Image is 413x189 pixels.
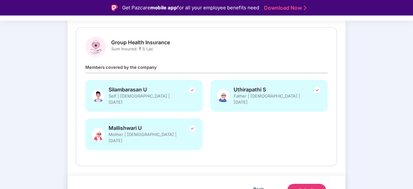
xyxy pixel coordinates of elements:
[188,125,196,132] img: svg+xml;base64,PHN2ZyBpZD0iVGljay0yNHgyNCIgeG1sbnM9Imh0dHA6Ly93d3cudzMub3JnLzIwMDAvc3ZnIiB3aWR0aD...
[122,4,259,12] div: Get Pazcare for all your employee benefits need
[217,86,230,105] img: svg+xml;base64,PHN2ZyBpZD0iRmF0aGVyX0dyZXkiIHhtbG5zPSJodHRwOi8vd3d3LnczLm9yZy8yMDAwL3N2ZyIgeG1sbn...
[304,5,306,11] img: Stroke
[111,46,170,52] span: Sum Insured: ₹ 5 Lac
[188,86,196,94] img: svg+xml;base64,PHN2ZyBpZD0iVGljay0yNHgyNCIgeG1sbnM9Imh0dHA6Ly93d3cudzMub3JnLzIwMDAvc3ZnIiB3aWR0aD...
[109,86,180,93] span: Silambarasan U
[111,39,170,46] span: Group Health Insurance
[85,65,157,70] span: Members covered by the company
[109,125,180,131] span: Mallishwari U
[234,93,305,105] span: Father | [DEMOGRAPHIC_DATA] | [DATE]
[111,5,118,11] img: Logo
[264,5,304,11] a: Download Now
[85,37,106,57] img: svg+xml;base64,PHN2ZyBpZD0iR3JvdXBfSGVhbHRoX0luc3VyYW5jZSIgZGF0YS1uYW1lPSJHcm91cCBIZWFsdGggSW5zdX...
[92,86,105,105] img: svg+xml;base64,PHN2ZyBpZD0iU3BvdXNlX01hbGUiIHhtbG5zPSJodHRwOi8vd3d3LnczLm9yZy8yMDAwL3N2ZyIgeG1sbn...
[234,86,305,93] span: Uthirapathi S
[313,86,321,94] img: svg+xml;base64,PHN2ZyBpZD0iVGljay0yNHgyNCIgeG1sbnM9Imh0dHA6Ly93d3cudzMub3JnLzIwMDAvc3ZnIiB3aWR0aD...
[150,5,177,11] strong: mobile app
[109,131,180,144] span: Mother | [DEMOGRAPHIC_DATA] | [DATE]
[92,125,105,144] img: svg+xml;base64,PHN2ZyB4bWxucz0iaHR0cDovL3d3dy53My5vcmcvMjAwMC9zdmciIHhtbG5zOnhsaW5rPSJodHRwOi8vd3...
[109,93,180,105] span: Self | [DEMOGRAPHIC_DATA] | [DATE]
